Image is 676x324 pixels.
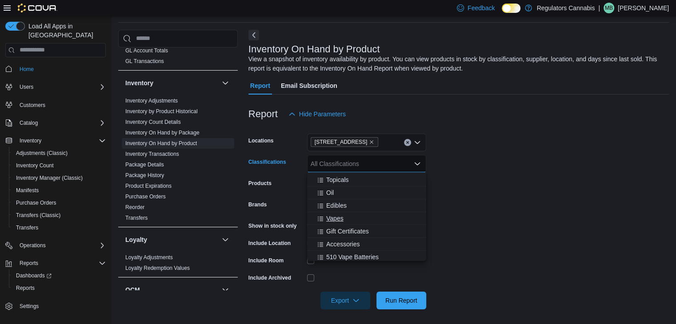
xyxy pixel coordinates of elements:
span: Export [326,292,365,309]
a: Manifests [12,185,42,196]
span: Product Expirations [125,182,172,190]
span: 8486 Wyandotte St E [311,137,379,147]
a: Inventory Transactions [125,151,179,157]
span: Purchase Orders [125,193,166,200]
button: Inventory [220,78,231,88]
span: Purchase Orders [16,199,56,206]
span: Reports [12,283,106,293]
span: Run Report [385,296,417,305]
h3: Inventory On Hand by Product [248,44,380,55]
button: Inventory Count [9,159,109,172]
div: Mike Biron [604,3,614,13]
span: [STREET_ADDRESS] [315,138,368,146]
button: Reports [2,257,109,269]
button: Manifests [9,184,109,197]
span: Hide Parameters [299,110,346,119]
span: Transfers [12,222,106,233]
button: Transfers [9,221,109,234]
label: Brands [248,201,267,208]
span: Inventory Transactions [125,150,179,158]
button: Purchase Orders [9,197,109,209]
a: Package History [125,172,164,178]
label: Products [248,180,272,187]
button: Oil [307,186,426,199]
span: Oil [326,188,334,197]
div: Finance [118,45,238,70]
span: Settings [20,303,39,310]
a: Dashboards [9,269,109,282]
button: Hide Parameters [285,105,349,123]
label: Include Archived [248,274,291,281]
button: Vapes [307,212,426,225]
span: Home [20,66,34,73]
a: Transfers [125,215,148,221]
span: Operations [20,242,46,249]
button: Accessories [307,238,426,251]
a: Settings [16,301,42,312]
button: Operations [16,240,49,251]
span: Inventory Manager (Classic) [12,173,106,183]
button: Close list of options [414,160,421,167]
button: Reports [9,282,109,294]
button: Settings [2,300,109,312]
button: Loyalty [125,235,218,244]
a: Purchase Orders [12,198,60,208]
span: Inventory [16,135,106,146]
h3: Report [248,109,278,119]
span: Transfers (Classic) [16,212,60,219]
a: Purchase Orders [125,194,166,200]
button: Catalog [16,118,41,128]
button: Next [248,30,259,40]
button: Inventory [16,135,45,146]
button: Loyalty [220,234,231,245]
label: Include Location [248,240,291,247]
span: Report [250,77,270,95]
button: OCM [220,284,231,295]
button: Inventory Manager (Classic) [9,172,109,184]
span: Adjustments (Classic) [12,148,106,158]
a: Loyalty Redemption Values [125,265,190,271]
a: Inventory Manager (Classic) [12,173,86,183]
span: GL Transactions [125,58,164,65]
a: Inventory Adjustments [125,98,178,104]
button: Users [16,82,37,92]
span: Dashboards [16,272,52,279]
span: Adjustments (Classic) [16,150,68,157]
span: Inventory Adjustments [125,97,178,104]
span: Gift Certificates [326,227,369,236]
a: Transfers [12,222,42,233]
button: Topicals [307,174,426,186]
button: 510 Vape Batteries [307,251,426,264]
span: Reorder [125,204,144,211]
span: Catalog [16,118,106,128]
button: Operations [2,239,109,252]
button: Catalog [2,117,109,129]
span: MB [605,3,613,13]
a: Inventory Count [12,160,57,171]
span: Loyalty Adjustments [125,254,173,261]
button: Transfers (Classic) [9,209,109,221]
button: Inventory [125,79,218,87]
p: [PERSON_NAME] [618,3,669,13]
p: Regulators Cannabis [536,3,595,13]
span: Transfers (Classic) [12,210,106,221]
a: Inventory On Hand by Product [125,140,197,146]
button: Edibles [307,199,426,212]
h3: Loyalty [125,235,147,244]
span: Vapes [326,214,344,223]
span: Manifests [12,185,106,196]
a: Inventory Count Details [125,119,181,125]
button: Clear input [404,139,411,146]
input: Dark Mode [502,4,520,13]
span: Customers [16,99,106,111]
span: Reports [16,258,106,269]
span: Transfers [125,214,148,221]
span: 510 Vape Batteries [326,253,379,261]
span: Edibles [326,201,347,210]
span: Manifests [16,187,39,194]
span: Dashboards [12,270,106,281]
button: Gift Certificates [307,225,426,238]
